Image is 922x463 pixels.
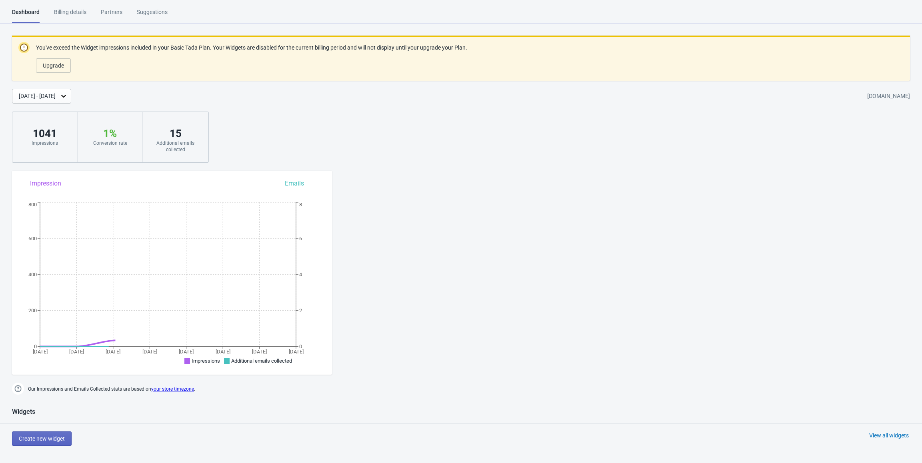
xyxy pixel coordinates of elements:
[192,358,220,364] span: Impressions
[151,140,200,153] div: Additional emails collected
[36,58,71,73] button: Upgrade
[12,8,40,23] div: Dashboard
[231,358,292,364] span: Additional emails collected
[216,349,230,355] tspan: [DATE]
[299,307,302,313] tspan: 2
[12,383,24,395] img: help.png
[101,8,122,22] div: Partners
[137,8,168,22] div: Suggestions
[19,435,65,442] span: Create new widget
[252,349,267,355] tspan: [DATE]
[43,62,64,69] span: Upgrade
[142,349,157,355] tspan: [DATE]
[69,349,84,355] tspan: [DATE]
[86,127,134,140] div: 1 %
[299,202,302,208] tspan: 8
[28,307,37,313] tspan: 200
[28,383,195,396] span: Our Impressions and Emails Collected stats are based on .
[19,92,56,100] div: [DATE] - [DATE]
[289,349,304,355] tspan: [DATE]
[151,127,200,140] div: 15
[299,235,302,241] tspan: 6
[54,8,86,22] div: Billing details
[12,431,72,446] button: Create new widget
[299,271,302,277] tspan: 4
[179,349,194,355] tspan: [DATE]
[28,271,37,277] tspan: 400
[28,235,37,241] tspan: 600
[299,343,302,349] tspan: 0
[33,349,48,355] tspan: [DATE]
[86,140,134,146] div: Conversion rate
[869,431,909,439] div: View all widgets
[34,343,37,349] tspan: 0
[36,44,467,52] p: You've exceed the Widget impressions included in your Basic Tada Plan. Your Widgets are disabled ...
[151,386,194,392] a: your store timezone
[28,202,37,208] tspan: 800
[20,127,69,140] div: 1041
[867,89,910,104] div: [DOMAIN_NAME]
[20,140,69,146] div: Impressions
[106,349,120,355] tspan: [DATE]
